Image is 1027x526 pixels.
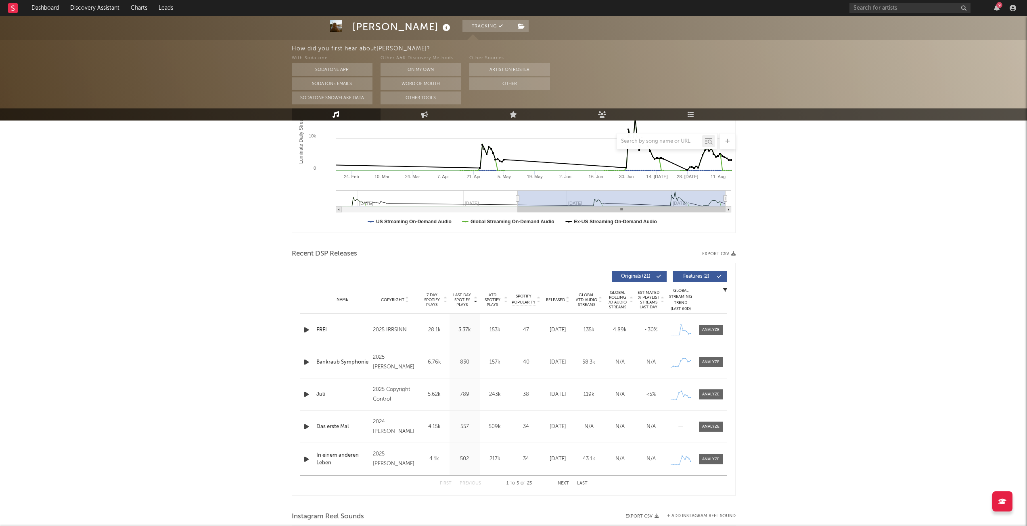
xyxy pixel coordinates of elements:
[702,252,736,256] button: Export CSV
[469,63,550,76] button: Artist on Roster
[577,481,588,486] button: Last
[316,451,369,467] a: In einem anderen Leben
[546,297,565,302] span: Released
[544,358,571,366] div: [DATE]
[313,166,316,170] text: 0
[849,3,971,13] input: Search for artists
[673,271,727,282] button: Features(2)
[544,423,571,431] div: [DATE]
[421,423,448,431] div: 4.15k
[460,481,481,486] button: Previous
[512,358,540,366] div: 40
[405,174,420,179] text: 24. Mar
[292,91,372,104] button: Sodatone Snowflake Data
[607,423,634,431] div: N/A
[381,63,461,76] button: On My Own
[996,2,1002,8] div: 9
[376,219,452,225] text: US Streaming On-Demand Audio
[574,219,657,225] text: Ex-US Streaming On-Demand Audio
[482,293,503,307] span: ATD Spotify Plays
[316,326,369,334] a: FREI
[470,219,554,225] text: Global Streaming On-Demand Audio
[607,455,634,463] div: N/A
[316,297,369,303] div: Name
[437,174,449,179] text: 7. Apr
[619,174,634,179] text: 30. Jun
[575,293,598,307] span: Global ATD Audio Streams
[316,391,369,399] a: Juli
[482,326,508,334] div: 153k
[381,91,461,104] button: Other Tools
[646,174,667,179] text: 14. [DATE]
[659,514,736,518] div: + Add Instagram Reel Sound
[544,455,571,463] div: [DATE]
[373,449,417,469] div: 2025 [PERSON_NAME]
[316,358,369,366] a: Bankraub Symphonie
[544,326,571,334] div: [DATE]
[466,174,481,179] text: 21. Apr
[678,274,715,279] span: Features ( 2 )
[373,325,417,335] div: 2025 IRRSINN
[588,174,603,179] text: 16. Jun
[421,293,443,307] span: 7 Day Spotify Plays
[638,423,665,431] div: N/A
[994,5,1000,11] button: 9
[497,479,542,489] div: 1 5 23
[452,293,473,307] span: Last Day Spotify Plays
[512,391,540,399] div: 38
[544,391,571,399] div: [DATE]
[452,358,478,366] div: 830
[462,20,513,32] button: Tracking
[482,358,508,366] div: 157k
[638,358,665,366] div: N/A
[667,514,736,518] button: + Add Instagram Reel Sound
[440,481,452,486] button: First
[710,174,725,179] text: 11. Aug
[469,77,550,90] button: Other
[512,423,540,431] div: 34
[292,54,372,63] div: With Sodatone
[292,249,357,259] span: Recent DSP Releases
[482,455,508,463] div: 217k
[292,71,735,233] svg: Luminate Daily Consumption
[292,512,364,522] span: Instagram Reel Sounds
[421,358,448,366] div: 6.76k
[352,20,452,33] div: [PERSON_NAME]
[669,288,693,312] div: Global Streaming Trend (Last 60D)
[638,391,665,399] div: <5%
[607,358,634,366] div: N/A
[452,423,478,431] div: 557
[373,353,417,372] div: 2025 [PERSON_NAME]
[344,174,359,179] text: 24. Feb
[607,290,629,310] span: Global Rolling 7D Audio Streams
[527,174,543,179] text: 19. May
[575,423,602,431] div: N/A
[638,455,665,463] div: N/A
[575,358,602,366] div: 58.3k
[292,77,372,90] button: Sodatone Emails
[421,391,448,399] div: 5.62k
[607,326,634,334] div: 4.89k
[497,174,511,179] text: 5. May
[381,54,461,63] div: Other A&R Discovery Methods
[607,391,634,399] div: N/A
[469,54,550,63] div: Other Sources
[575,391,602,399] div: 119k
[482,391,508,399] div: 243k
[512,293,535,306] span: Spotify Popularity
[677,174,698,179] text: 28. [DATE]
[638,326,665,334] div: ~ 30 %
[298,112,304,164] text: Luminate Daily Streams
[617,274,655,279] span: Originals ( 21 )
[316,423,369,431] a: Das erste Mal
[521,482,525,485] span: of
[559,174,571,179] text: 2. Jun
[617,138,702,145] input: Search by song name or URL
[638,290,660,310] span: Estimated % Playlist Streams Last Day
[512,326,540,334] div: 47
